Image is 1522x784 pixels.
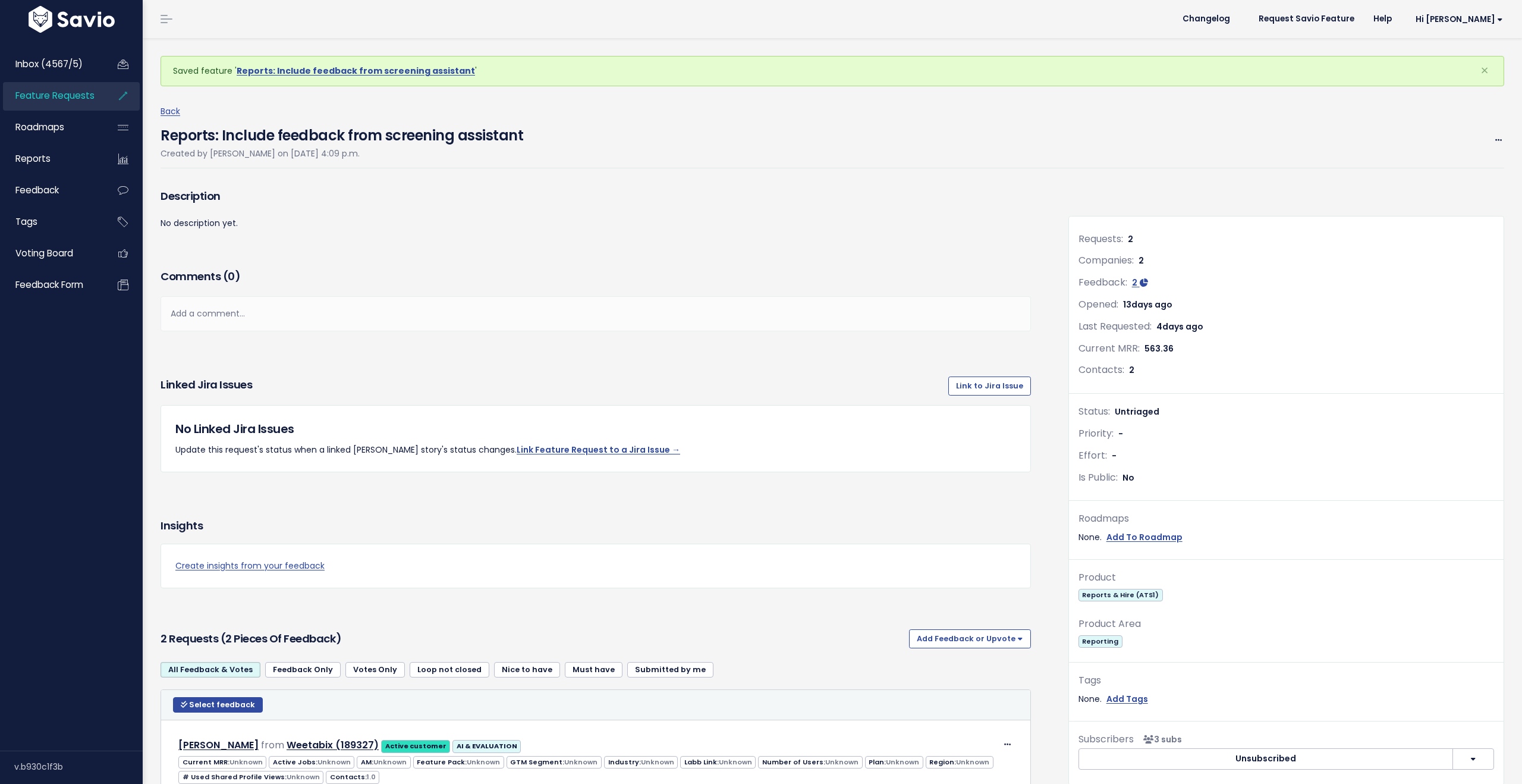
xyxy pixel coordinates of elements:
p: Update this request's status when a linked [PERSON_NAME] story's status changes. [175,443,1016,457]
strong: AI & EVALUATION [457,741,517,751]
div: Add a comment... [161,296,1031,331]
div: Tags [1078,672,1494,689]
span: Unknown [229,757,263,767]
span: Labb Link: [680,756,756,769]
p: No description yet. [161,216,1031,231]
a: Feedback [3,177,99,204]
span: Unknown [825,757,859,767]
a: Add Tags [1106,692,1148,707]
span: 1.0 [367,772,376,782]
a: Inbox (4567/5) [3,51,99,78]
a: Help [1364,10,1401,28]
button: Close [1468,57,1501,85]
span: Feedback [15,184,59,196]
span: Unknown [287,772,320,782]
span: 563.36 [1144,343,1174,355]
strong: Active customer [385,741,446,751]
div: Saved feature ' ' [161,56,1504,86]
span: AM: [357,756,410,769]
span: Unknown [564,757,598,767]
span: 13 [1123,299,1172,311]
a: Votes Only [345,662,405,678]
div: Roadmaps [1078,510,1494,528]
div: v.b930c1f3b [14,751,143,782]
a: [PERSON_NAME] [178,738,259,752]
button: Add Feedback or Upvote [909,629,1031,648]
span: Subscribers [1078,732,1134,746]
span: Priority: [1078,427,1114,440]
h3: Comments ( ) [161,268,1031,285]
h3: Insights [161,518,203,534]
span: Feedback: [1078,275,1127,289]
a: Loop not closed [410,662,489,678]
span: × [1480,61,1489,80]
span: Current MRR: [178,756,266,769]
span: Reports [15,152,51,165]
span: Number of Users: [758,756,862,769]
a: Nice to have [494,662,560,678]
span: Unknown [886,757,919,767]
span: - [1118,428,1123,440]
button: Select feedback [173,697,263,713]
span: Roadmaps [15,121,64,133]
span: Unknown [317,757,351,767]
a: Link Feature Request to a Jira Issue → [517,444,680,456]
span: Untriaged [1115,406,1159,418]
span: - [1112,450,1117,462]
span: Inbox (4567/5) [15,58,83,70]
div: None. [1078,692,1494,707]
span: 2 [1139,255,1144,266]
span: GTM Segment: [507,756,602,769]
span: Feature Requests [15,89,95,102]
span: Plan: [865,756,923,769]
span: Contacts: [326,771,379,783]
span: Unknown [956,757,989,767]
span: Requests: [1078,232,1123,246]
img: logo-white.9d6f32f41409.svg [26,6,118,33]
span: Region: [926,756,993,769]
span: # Used Shared Profile Views: [178,771,323,783]
a: Link to Jira Issue [948,377,1031,396]
a: Request Savio Feature [1249,10,1364,28]
a: Feature Requests [3,82,99,109]
a: Add To Roadmap [1106,530,1183,545]
span: Current MRR: [1078,341,1140,355]
a: Feedback form [3,271,99,299]
span: 0 [228,269,235,284]
span: Changelog [1183,15,1230,23]
h4: Reports: Include feedback from screening assistant [161,119,523,146]
a: Create insights from your feedback [175,559,1016,573]
h3: Linked Jira issues [161,377,252,396]
a: Back [161,105,180,117]
a: Reports [3,145,99,173]
a: Tags [3,208,99,236]
span: Contacts: [1078,363,1124,377]
span: Opened: [1078,297,1118,311]
div: Product Area [1078,616,1494,633]
a: Roadmaps [3,114,99,141]
span: Hi [PERSON_NAME] [1416,15,1503,24]
div: Product [1078,569,1494,587]
span: from [261,738,284,752]
span: Voting Board [15,247,73,259]
a: Feedback Only [265,662,341,678]
span: Unknown [373,757,407,767]
span: Active Jobs: [269,756,354,769]
button: Unsubscribed [1078,748,1453,770]
span: 2 [1132,277,1137,288]
span: Status: [1078,404,1110,418]
div: None. [1078,530,1494,545]
a: Weetabix (189327) [287,738,379,752]
span: Tags [15,215,37,228]
span: 4 [1156,321,1203,333]
span: Industry: [604,756,678,769]
span: Is Public: [1078,471,1118,484]
a: Voting Board [3,240,99,267]
span: Unknown [719,757,752,767]
h3: 2 Requests (2 pieces of Feedback) [161,631,904,647]
span: 2 [1129,364,1134,376]
span: days ago [1131,299,1172,311]
a: Submitted by me [627,662,713,678]
span: Created by [PERSON_NAME] on [DATE] 4:09 p.m. [161,148,360,159]
a: Must have [565,662,622,678]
